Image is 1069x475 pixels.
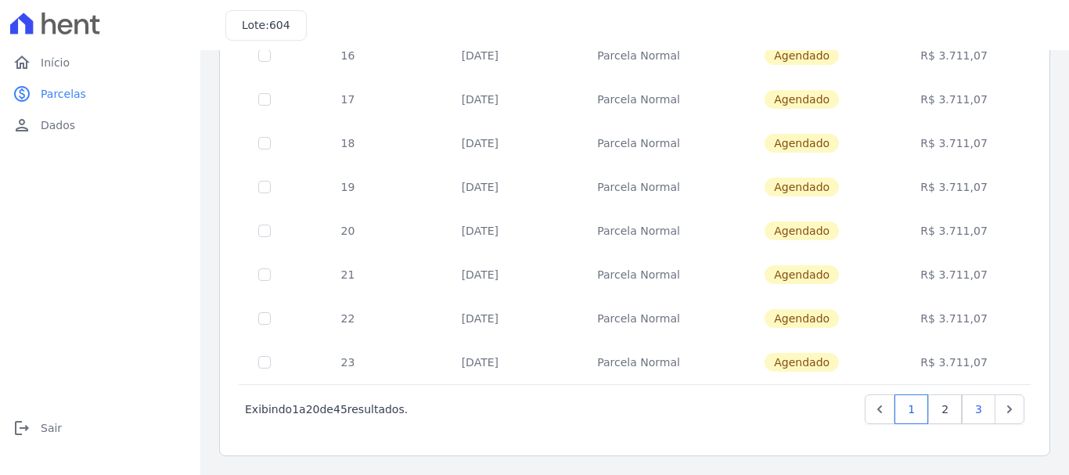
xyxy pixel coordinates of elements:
td: Parcela Normal [554,165,723,209]
span: 604 [269,19,290,31]
span: Parcelas [41,86,86,102]
span: 45 [333,403,347,416]
td: [DATE] [406,77,554,121]
span: Agendado [765,353,839,372]
span: Agendado [765,265,839,284]
a: Next [995,394,1024,424]
td: Parcela Normal [554,297,723,340]
span: 1 [292,403,299,416]
a: paidParcelas [6,78,194,110]
td: [DATE] [406,165,554,209]
td: 23 [290,340,406,384]
td: 16 [290,34,406,77]
i: home [13,53,31,72]
td: Parcela Normal [554,253,723,297]
td: [DATE] [406,34,554,77]
td: R$ 3.711,07 [880,253,1028,297]
a: 3 [962,394,995,424]
td: 17 [290,77,406,121]
td: [DATE] [406,121,554,165]
span: Agendado [765,309,839,328]
span: Dados [41,117,75,133]
p: Exibindo a de resultados. [245,401,408,417]
td: 19 [290,165,406,209]
td: R$ 3.711,07 [880,209,1028,253]
td: Parcela Normal [554,34,723,77]
span: Agendado [765,134,839,153]
td: 22 [290,297,406,340]
a: homeInício [6,47,194,78]
span: 20 [306,403,320,416]
a: 1 [894,394,928,424]
td: R$ 3.711,07 [880,297,1028,340]
td: R$ 3.711,07 [880,340,1028,384]
td: R$ 3.711,07 [880,121,1028,165]
td: 18 [290,121,406,165]
td: 21 [290,253,406,297]
td: Parcela Normal [554,121,723,165]
a: Previous [865,394,894,424]
td: R$ 3.711,07 [880,77,1028,121]
span: Agendado [765,221,839,240]
h3: Lote: [242,17,290,34]
i: person [13,116,31,135]
td: Parcela Normal [554,340,723,384]
a: logoutSair [6,412,194,444]
td: [DATE] [406,297,554,340]
i: paid [13,85,31,103]
td: 20 [290,209,406,253]
span: Agendado [765,90,839,109]
td: [DATE] [406,340,554,384]
span: Início [41,55,70,70]
a: 2 [928,394,962,424]
td: [DATE] [406,253,554,297]
td: [DATE] [406,209,554,253]
span: Agendado [765,46,839,65]
td: Parcela Normal [554,77,723,121]
a: personDados [6,110,194,141]
td: R$ 3.711,07 [880,34,1028,77]
td: R$ 3.711,07 [880,165,1028,209]
td: Parcela Normal [554,209,723,253]
i: logout [13,419,31,437]
span: Agendado [765,178,839,196]
span: Sair [41,420,62,436]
